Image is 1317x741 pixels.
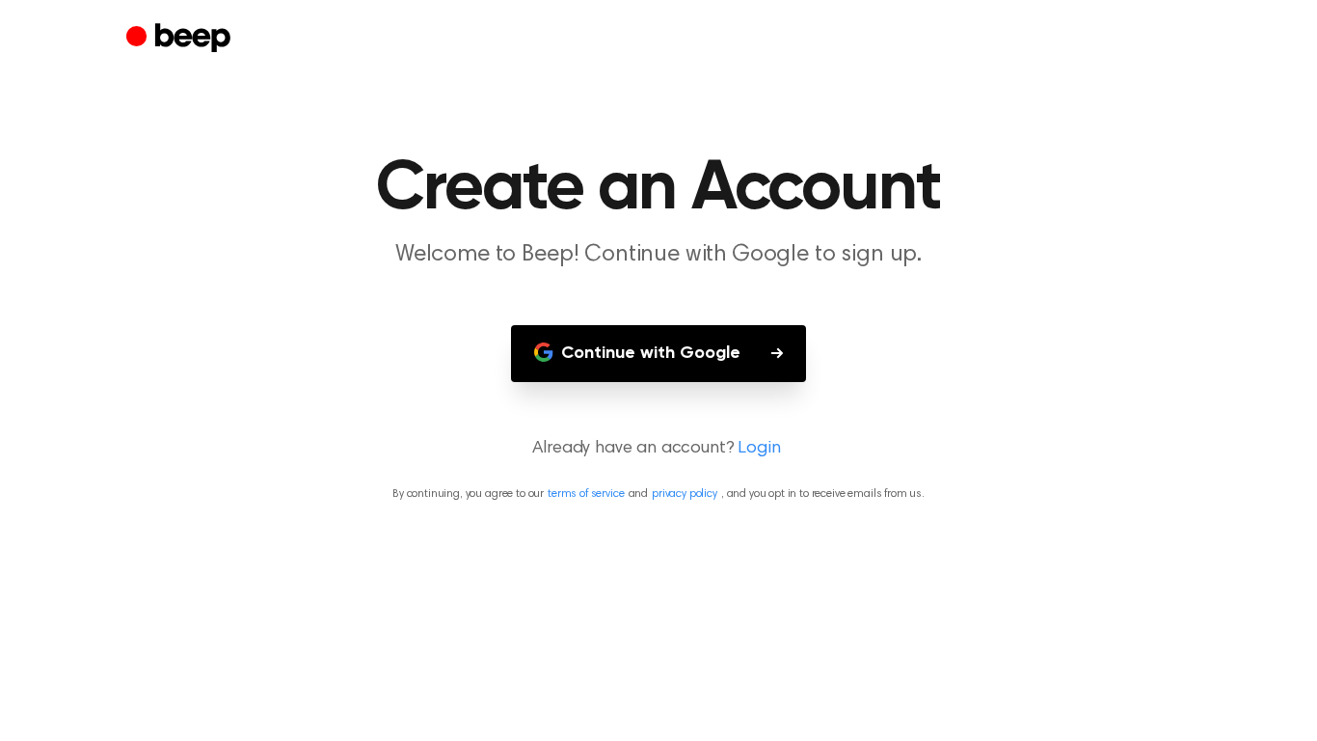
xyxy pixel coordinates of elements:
[23,485,1294,503] p: By continuing, you agree to our and , and you opt in to receive emails from us.
[165,154,1152,224] h1: Create an Account
[738,436,780,462] a: Login
[126,20,235,58] a: Beep
[288,239,1029,271] p: Welcome to Beep! Continue with Google to sign up.
[511,325,806,382] button: Continue with Google
[23,436,1294,462] p: Already have an account?
[652,488,717,500] a: privacy policy
[548,488,624,500] a: terms of service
